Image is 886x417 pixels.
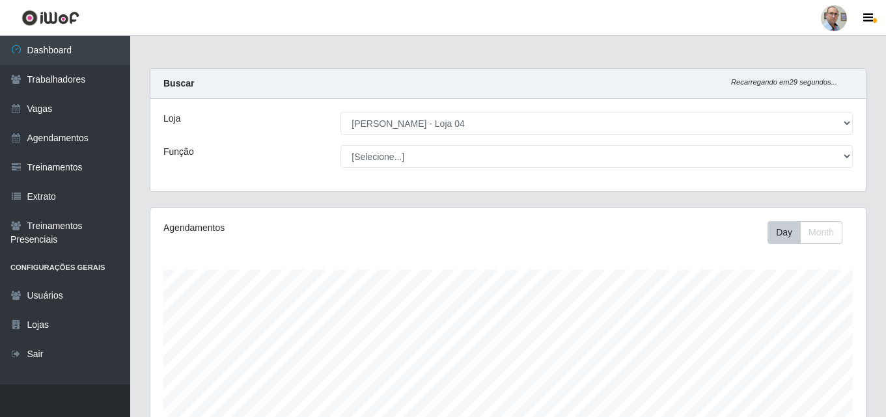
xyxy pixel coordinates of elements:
[163,78,194,88] strong: Buscar
[21,10,79,26] img: CoreUI Logo
[768,221,853,244] div: Toolbar with button groups
[800,221,842,244] button: Month
[731,78,837,86] i: Recarregando em 29 segundos...
[163,145,194,159] label: Função
[163,221,439,235] div: Agendamentos
[768,221,801,244] button: Day
[163,112,180,126] label: Loja
[768,221,842,244] div: First group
